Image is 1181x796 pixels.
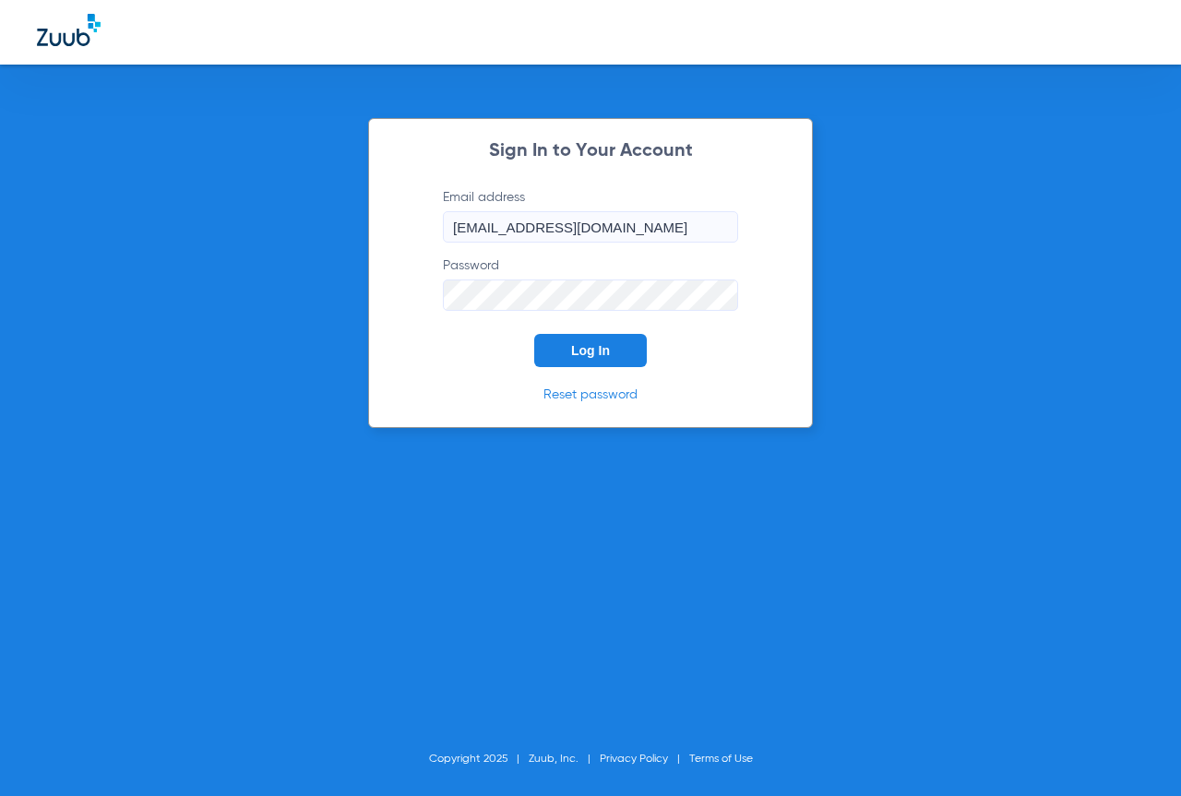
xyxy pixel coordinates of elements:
input: Email address [443,211,738,243]
a: Privacy Policy [600,754,668,765]
button: Log In [534,334,647,367]
h2: Sign In to Your Account [415,142,766,160]
label: Password [443,256,738,311]
img: Zuub Logo [37,14,101,46]
iframe: Chat Widget [1089,707,1181,796]
input: Password [443,279,738,311]
a: Terms of Use [689,754,753,765]
a: Reset password [543,388,638,401]
label: Email address [443,188,738,243]
li: Copyright 2025 [429,750,529,768]
li: Zuub, Inc. [529,750,600,768]
span: Log In [571,343,610,358]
